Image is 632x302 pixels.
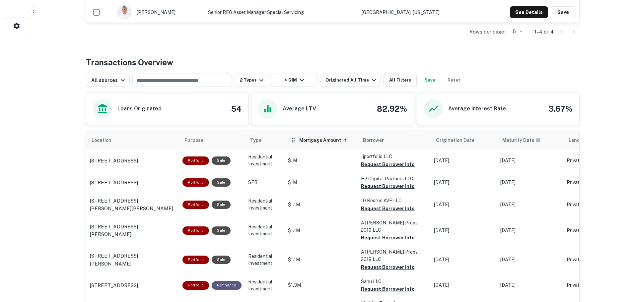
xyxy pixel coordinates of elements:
[361,175,427,182] p: H2 Capital Partners LLC
[548,103,573,115] h4: 3.67%
[118,6,131,19] img: 1673277363070
[358,131,431,150] th: Borrower
[569,136,597,144] span: Lender Type
[92,136,120,144] span: Location
[205,2,358,23] td: Senior REO Asset Manager Special Servicing
[212,178,231,187] div: Sale
[508,27,524,36] div: 5
[431,131,497,150] th: Origination Date
[436,136,483,144] span: Origination Date
[182,156,209,165] div: This is a portfolio loan with 2 properties
[235,74,268,87] button: 2 Types
[212,156,231,165] div: Sale
[271,74,317,87] button: > $1M
[363,136,384,144] span: Borrower
[563,131,623,150] th: Lender Type
[288,179,354,186] p: $1M
[212,226,231,235] div: Sale
[361,197,427,204] p: 10 Boston AVE LLC
[90,223,176,238] a: [STREET_ADDRESS][PERSON_NAME]
[320,74,381,87] button: Originated All Time
[361,205,415,212] button: Request Borrower Info
[285,131,358,150] th: Mortgage Amount
[182,256,209,264] div: This is a portfolio loan with 3 properties
[567,282,620,289] p: Private Money
[182,226,209,235] div: This is a portfolio loan with 4 properties
[434,157,494,164] p: [DATE]
[325,76,378,84] div: Originated All Time
[434,227,494,234] p: [DATE]
[500,157,560,164] p: [DATE]
[299,136,350,144] span: Mortgage Amount
[361,219,427,234] p: A [PERSON_NAME] Props 2019 LLC
[288,201,354,208] p: $1.1M
[250,136,270,144] span: Type
[434,201,494,208] p: [DATE]
[248,198,281,211] p: Residential Investment
[500,201,560,208] p: [DATE]
[212,281,242,289] div: This loan purpose was for refinancing
[567,157,620,164] p: Private Money
[434,282,494,289] p: [DATE]
[117,105,162,113] h6: Loans Originated
[500,256,560,263] p: [DATE]
[534,28,554,36] p: 1–4 of 4
[500,282,560,289] p: [DATE]
[90,252,176,268] a: [STREET_ADDRESS][PERSON_NAME]
[248,223,281,237] p: Residential Investment
[90,281,138,289] p: [STREET_ADDRESS]
[288,256,354,263] p: $1.1M
[91,76,127,84] div: All sources
[184,136,212,144] span: Purpose
[434,256,494,263] p: [DATE]
[90,157,176,165] a: [STREET_ADDRESS]
[288,282,354,289] p: $1.3M
[231,103,242,115] h4: 54
[361,263,415,271] button: Request Borrower Info
[361,182,415,190] button: Request Borrower Info
[443,74,464,87] button: Reset
[500,227,560,234] p: [DATE]
[384,74,417,87] button: All Filters
[469,28,505,36] p: Rows per page:
[502,137,549,144] span: Maturity dates displayed may be estimated. Please contact the lender for the most accurate maturi...
[212,256,231,264] div: Sale
[86,131,179,150] th: Location
[567,201,620,208] p: Private Money
[419,74,441,87] button: Save your search to get updates of matches that match your search criteria.
[502,137,534,144] h6: Maturity Date
[117,5,202,19] div: [PERSON_NAME]
[361,153,427,160] p: Jjportfolio LLC
[90,179,138,187] p: [STREET_ADDRESS]
[90,179,176,187] a: [STREET_ADDRESS]
[248,253,281,267] p: Residential Investment
[212,201,231,209] div: Sale
[497,131,563,150] th: Maturity dates displayed may be estimated. Please contact the lender for the most accurate maturi...
[502,137,541,144] div: Maturity dates displayed may be estimated. Please contact the lender for the most accurate maturi...
[358,2,477,23] td: [GEOGRAPHIC_DATA], [US_STATE]
[86,56,173,68] h4: Transactions Overview
[283,105,316,113] h6: Average LTV
[248,153,281,167] p: Residential Investment
[567,256,620,263] p: Private Money
[90,197,176,212] a: [STREET_ADDRESS][PERSON_NAME][PERSON_NAME]
[510,6,548,18] button: See Details
[248,179,281,186] p: SFR
[448,105,506,113] h6: Average Interest Rate
[179,131,245,150] th: Purpose
[434,179,494,186] p: [DATE]
[599,249,632,281] iframe: Chat Widget
[567,179,620,186] p: Private Money
[377,103,407,115] h4: 82.92%
[182,281,209,289] div: This is a portfolio loan with 2 properties
[90,281,176,289] a: [STREET_ADDRESS]
[500,179,560,186] p: [DATE]
[361,285,415,293] button: Request Borrower Info
[551,6,576,18] button: Save
[361,248,427,263] p: A [PERSON_NAME] Props 2019 LLC
[86,74,130,87] button: All sources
